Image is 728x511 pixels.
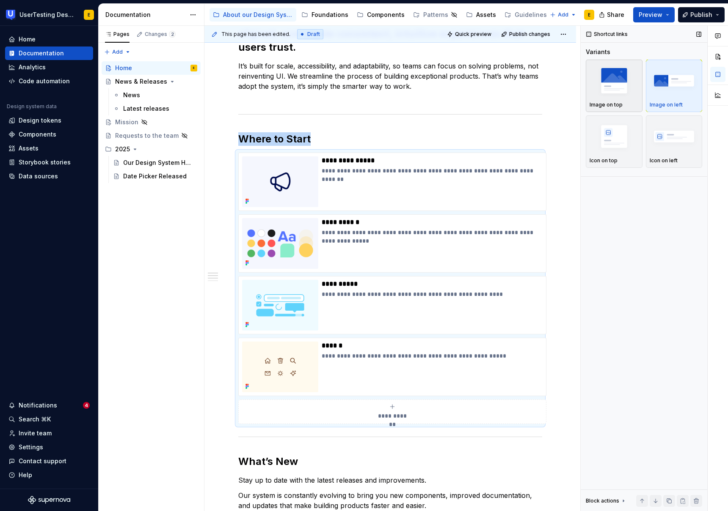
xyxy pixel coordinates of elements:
div: 2025 [102,142,201,156]
div: Foundations [312,11,348,19]
span: Draft [307,31,320,38]
div: E [88,11,90,18]
div: Mission [115,118,138,126]
button: Search ⌘K [5,413,93,426]
img: placeholder [590,65,639,96]
span: 4 [83,402,90,409]
div: Components [367,11,405,19]
div: Changes [145,31,176,38]
button: Preview [633,7,675,22]
div: Block actions [586,497,619,504]
a: Storybook stories [5,156,93,169]
div: Notifications [19,401,57,410]
h2: Where to Start [238,132,542,146]
p: Image on top [590,101,623,108]
div: Home [19,35,36,44]
div: Patterns [423,11,448,19]
span: Publish changes [509,31,550,38]
p: Icon on left [650,157,678,164]
button: placeholderImage on top [586,60,643,112]
a: Mission [102,115,201,129]
button: Notifications4 [5,399,93,412]
div: Components [19,130,56,139]
a: About our Design System [210,8,296,22]
span: Add [112,49,123,55]
img: 41adf70f-fc1c-4662-8e2d-d2ab9c673b1b.png [6,10,16,20]
a: Our Design System Has a New Home in Supernova! [110,156,201,169]
a: Assets [5,142,93,155]
img: b66977b7-35fb-4a62-8826-c4a37f70a8c7.png [242,342,318,392]
div: Pages [105,31,130,38]
h2: What’s New [238,455,542,468]
div: Assets [19,144,39,153]
p: Icon on top [590,157,618,164]
span: Publish [690,11,712,19]
button: placeholderIcon on top [586,115,643,168]
a: Components [353,8,408,22]
a: Foundations [298,8,352,22]
span: Quick preview [455,31,491,38]
a: News & Releases [102,75,201,88]
div: UserTesting Design System [19,11,74,19]
button: Share [595,7,630,22]
a: HomeE [102,61,201,75]
svg: Supernova Logo [28,496,70,504]
div: About our Design System [223,11,293,19]
div: Variants [586,48,610,56]
a: Latest releases [110,102,201,115]
a: Date Picker Released [110,169,201,183]
div: Search ⌘K [19,415,51,424]
img: placeholder [590,121,639,152]
button: Add [547,9,579,21]
div: Guidelines [515,11,547,19]
p: Stay up to date with the latest releases and improvements. [238,475,542,485]
a: Guidelines [501,8,560,22]
a: Code automation [5,74,93,88]
a: Analytics [5,60,93,74]
a: Documentation [5,46,93,60]
div: Home [115,64,132,72]
a: Home [5,33,93,46]
div: News & Releases [115,77,167,86]
span: This page has been edited. [221,31,290,38]
a: Components [5,128,93,141]
div: Documentation [19,49,64,57]
div: Code automation [19,77,70,85]
button: UserTesting Design SystemE [2,5,97,24]
div: Settings [19,443,43,451]
div: Design tokens [19,116,61,125]
div: Design system data [7,103,57,110]
div: Documentation [105,11,185,19]
span: Share [607,11,624,19]
a: Data sources [5,169,93,183]
span: Add [558,11,568,18]
div: Invite team [19,429,52,437]
div: Page tree [102,61,201,183]
p: Our system is constantly evolving to bring you new components, improved documentation, and update... [238,490,542,511]
a: Settings [5,440,93,454]
div: Analytics [19,63,46,71]
img: placeholder [650,121,699,152]
img: 76878619-1843-4ad2-8537-fb58ef94e2d6.png [242,218,318,269]
button: placeholderIcon on left [646,115,703,168]
a: Invite team [5,426,93,440]
div: Data sources [19,172,58,180]
div: E [193,64,195,72]
div: Help [19,471,32,479]
a: Patterns [410,8,461,22]
div: 2025 [115,145,130,153]
button: Contact support [5,454,93,468]
div: Storybook stories [19,158,71,167]
div: Our Design System Has a New Home in Supernova! [123,158,193,167]
span: Preview [639,11,662,19]
div: Requests to the team [115,131,179,140]
div: Block actions [586,495,627,507]
div: Latest releases [123,104,169,113]
a: News [110,88,201,102]
div: News [123,91,140,99]
span: 2 [169,31,176,38]
p: It’s built for scale, accessibility, and adaptability, so teams can focus on solving problems, no... [238,61,542,101]
button: placeholderImage on left [646,60,703,112]
div: Date Picker Released [123,172,187,180]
